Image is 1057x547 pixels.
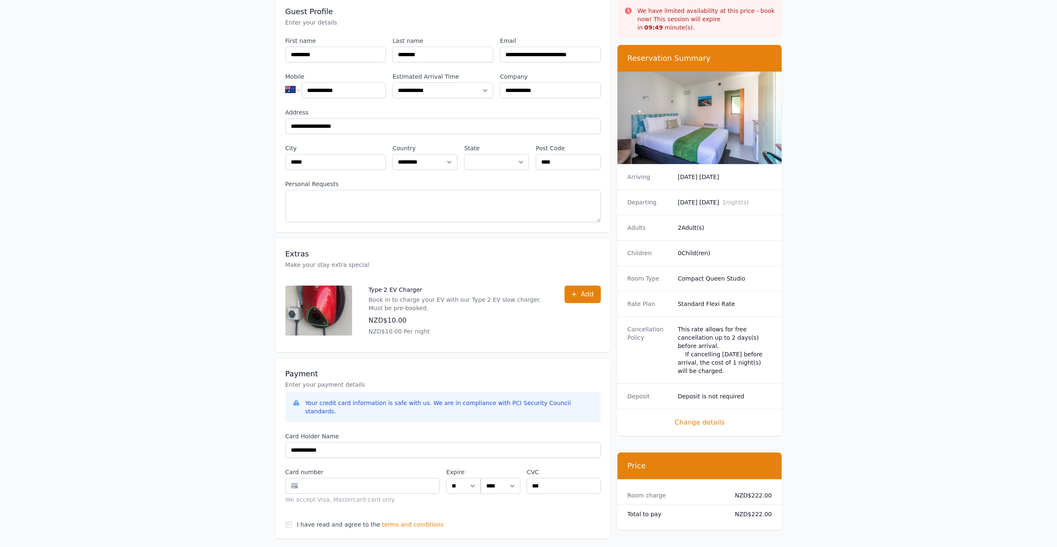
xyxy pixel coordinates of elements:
h3: Guest Profile [285,7,601,17]
dd: Deposit is not required [678,392,772,400]
p: NZD$10.00 Per night [369,327,548,336]
p: NZD$10.00 [369,316,548,326]
span: terms and conditions [382,520,444,529]
dt: Deposit [627,392,671,400]
div: Your credit card information is safe with us. We are in compliance with PCI Security Council stan... [305,399,594,415]
p: Book in to charge your EV with our Type 2 EV slow charger. Must be pre-booked. [369,296,548,312]
p: Enter your details [285,18,601,27]
h3: Payment [285,369,601,379]
dd: NZD$222.00 [728,491,772,500]
dd: [DATE] [DATE] [678,198,772,206]
div: This rate allows for free cancellation up to 2 days(s) before arrival. If cancelling [DATE] befor... [678,325,772,375]
label: Mobile [285,72,386,81]
dt: Rate Plan [627,300,671,308]
img: Compact Queen Studio [617,72,782,164]
span: 1 night(s) [722,199,749,206]
label: Email [500,37,601,45]
label: State [464,144,529,152]
label: . [481,468,520,476]
label: I have read and agree to the [297,521,380,528]
label: Card number [285,468,440,476]
dt: Children [627,249,671,257]
label: Country [392,144,457,152]
h3: Extras [285,249,601,259]
label: Post Code [536,144,601,152]
label: Company [500,72,601,81]
label: Estimated Arrival Time [392,72,493,81]
dd: Compact Queen Studio [678,274,772,283]
p: We have limited availability at this price - book now! This session will expire in minute(s). [637,7,775,32]
p: Type 2 EV Charger [369,286,548,294]
span: Add [581,289,594,299]
dd: Standard Flexi Rate [678,300,772,308]
label: Last name [392,37,493,45]
label: City [285,144,386,152]
strong: 09 : 49 [645,24,663,31]
dd: 2 Adult(s) [678,224,772,232]
dt: Adults [627,224,671,232]
dd: [DATE] [DATE] [678,173,772,181]
dt: Departing [627,198,671,206]
dt: Room Type [627,274,671,283]
label: Expire [446,468,481,476]
label: Card Holder Name [285,432,601,440]
label: Address [285,108,601,117]
h3: Price [627,461,772,471]
img: Type 2 EV Charger [285,286,352,336]
dd: NZD$222.00 [728,510,772,518]
dt: Total to pay [627,510,722,518]
div: We accept Visa, Mastercard card only. [285,495,440,504]
label: Personal Requests [285,180,601,188]
label: CVC [527,468,600,476]
p: Enter your payment details [285,380,601,389]
dt: Arriving [627,173,671,181]
button: Add [565,286,601,303]
label: First name [285,37,386,45]
dd: 0 Child(ren) [678,249,772,257]
p: Make your stay extra special [285,261,601,269]
span: Change details [627,418,772,428]
dt: Room charge [627,491,722,500]
h3: Reservation Summary [627,53,772,63]
dt: Cancellation Policy [627,325,671,375]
